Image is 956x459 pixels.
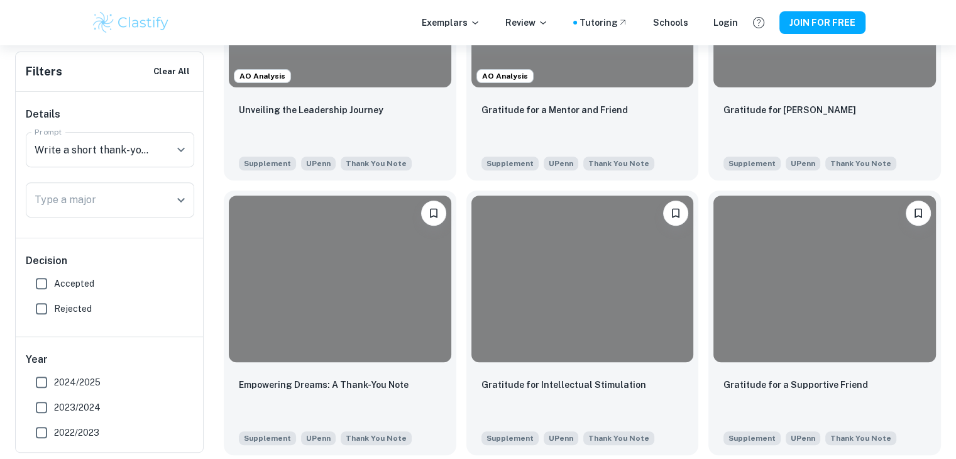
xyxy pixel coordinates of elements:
[421,201,446,226] button: Please log in to bookmark exemplars
[54,426,99,440] span: 2022/2023
[481,157,539,170] span: Supplement
[341,430,412,445] span: Write a short thank-you note to someone you have not yet thanked and would like to acknowledge. (...
[26,253,194,268] h6: Decision
[906,201,931,226] button: Please log in to bookmark exemplars
[26,63,62,80] h6: Filters
[341,155,412,170] span: Write a short thank-you note to someone you have not yet thanked and would like to acknowledge. (...
[825,155,896,170] span: Write a short thank-you note to someone you have not yet thanked and would like to acknowledge. (...
[239,378,409,392] p: Empowering Dreams: A Thank-You Note
[748,12,769,33] button: Help and Feedback
[54,302,92,316] span: Rejected
[723,378,868,392] p: Gratitude for a Supportive Friend
[723,103,856,117] p: Gratitude for Mrs. Harrison
[583,155,654,170] span: Write a short thank-you note to someone you have not yet thanked and would like to acknowledge. (...
[825,430,896,445] span: Write a short thank-you note to someone you have not yet thanked and would like to acknowledge. (...
[708,191,941,455] a: Please log in to bookmark exemplarsGratitude for a Supportive FriendSupplementUPennWrite a short ...
[588,433,649,444] span: Thank You Note
[830,433,891,444] span: Thank You Note
[779,11,865,34] button: JOIN FOR FREE
[301,157,336,170] span: UPenn
[786,157,820,170] span: UPenn
[786,431,820,445] span: UPenn
[481,378,646,392] p: Gratitude for Intellectual Stimulation
[239,103,383,117] p: Unveiling the Leadership Journey
[346,158,407,169] span: Thank You Note
[653,16,688,30] a: Schools
[54,375,101,389] span: 2024/2025
[477,70,533,82] span: AO Analysis
[505,16,548,30] p: Review
[723,431,781,445] span: Supplement
[663,201,688,226] button: Please log in to bookmark exemplars
[481,103,628,117] p: Gratitude for a Mentor and Friend
[723,157,781,170] span: Supplement
[54,277,94,290] span: Accepted
[301,431,336,445] span: UPenn
[588,158,649,169] span: Thank You Note
[713,16,738,30] a: Login
[26,107,194,122] h6: Details
[481,431,539,445] span: Supplement
[580,16,628,30] a: Tutoring
[224,191,456,455] a: Please log in to bookmark exemplarsEmpowering Dreams: A Thank-You NoteSupplementUPennWrite a shor...
[583,430,654,445] span: Write a short thank-you note to someone you have not yet thanked and would like to acknowledge. (...
[422,16,480,30] p: Exemplars
[150,62,193,81] button: Clear All
[234,70,290,82] span: AO Analysis
[544,157,578,170] span: UPenn
[239,157,296,170] span: Supplement
[544,431,578,445] span: UPenn
[172,141,190,158] button: Open
[239,431,296,445] span: Supplement
[830,158,891,169] span: Thank You Note
[35,126,62,137] label: Prompt
[466,191,699,455] a: Please log in to bookmark exemplarsGratitude for Intellectual StimulationSupplementUPennWrite a s...
[54,401,101,414] span: 2023/2024
[91,10,171,35] img: Clastify logo
[346,433,407,444] span: Thank You Note
[26,352,194,367] h6: Year
[172,191,190,209] button: Open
